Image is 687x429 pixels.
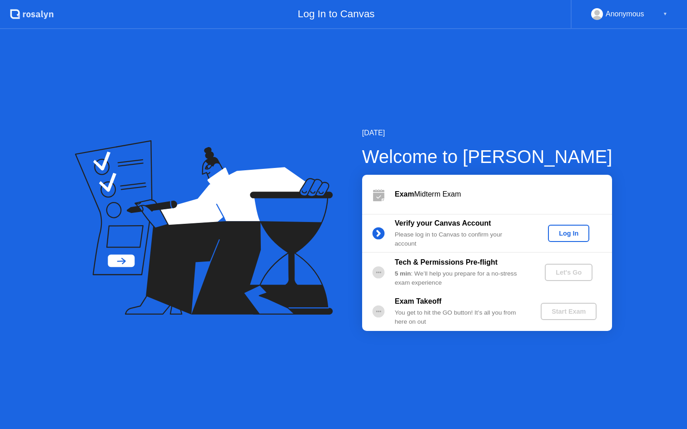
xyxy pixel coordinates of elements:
[395,258,498,266] b: Tech & Permissions Pre-flight
[548,225,589,242] button: Log In
[552,230,586,237] div: Log In
[544,308,593,315] div: Start Exam
[663,8,667,20] div: ▼
[395,270,411,277] b: 5 min
[395,269,526,288] div: : We’ll help you prepare for a no-stress exam experience
[395,297,442,305] b: Exam Takeoff
[541,303,597,320] button: Start Exam
[395,219,491,227] b: Verify your Canvas Account
[395,190,414,198] b: Exam
[548,269,589,276] div: Let's Go
[545,264,592,281] button: Let's Go
[395,230,526,249] div: Please log in to Canvas to confirm your account
[606,8,644,20] div: Anonymous
[395,189,612,200] div: Midterm Exam
[362,128,612,138] div: [DATE]
[362,143,612,170] div: Welcome to [PERSON_NAME]
[395,308,526,327] div: You get to hit the GO button! It’s all you from here on out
